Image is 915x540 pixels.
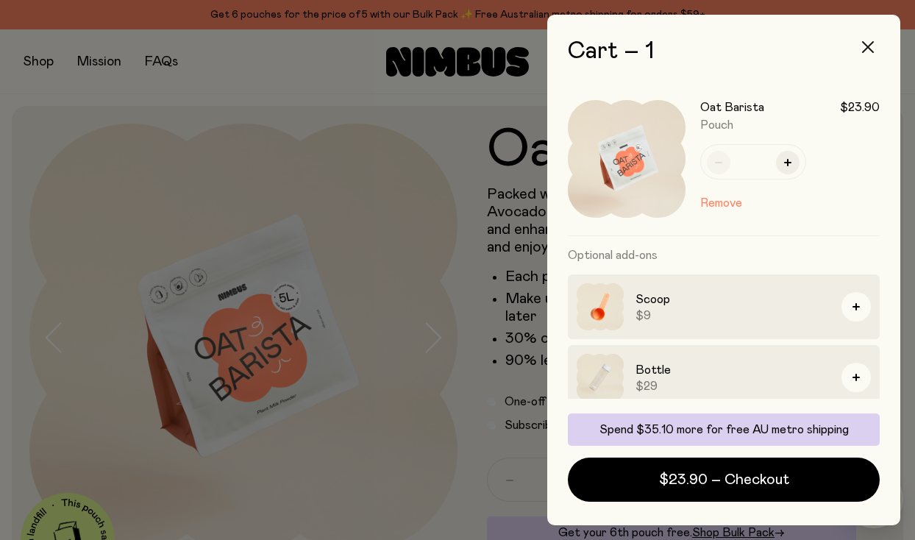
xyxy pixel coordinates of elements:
h3: Scoop [635,291,830,308]
button: Remove [700,194,742,212]
button: $23.90 – Checkout [568,458,880,502]
span: $9 [635,308,830,323]
p: Spend $35.10 more for free AU metro shipping [577,422,871,437]
h3: Oat Barista [700,100,764,115]
h3: Optional add-ons [568,236,880,274]
span: $29 [635,379,830,394]
h2: Cart – 1 [568,38,880,65]
span: $23.90 [840,100,880,115]
span: $23.90 – Checkout [659,469,789,490]
span: Pouch [700,119,733,131]
h3: Bottle [635,361,830,379]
